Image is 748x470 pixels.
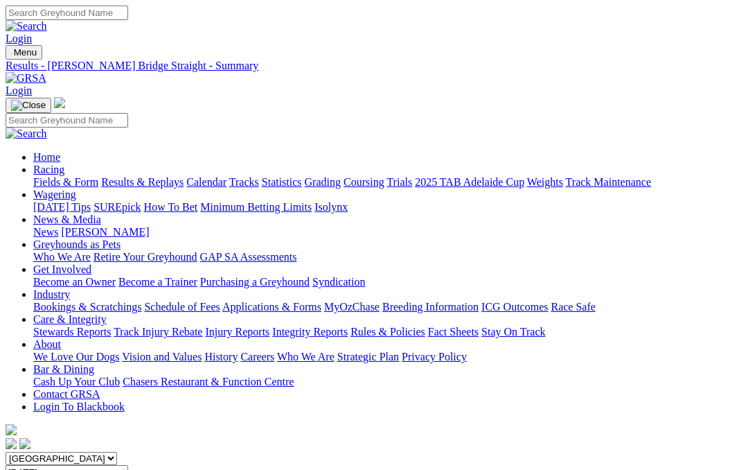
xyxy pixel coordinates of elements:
button: Toggle navigation [6,45,42,60]
a: Login [6,85,32,96]
a: Tracks [229,176,259,188]
a: Strategic Plan [337,351,399,363]
a: Results - [PERSON_NAME] Bridge Straight - Summary [6,60,742,72]
img: logo-grsa-white.png [54,97,65,108]
a: Greyhounds as Pets [33,238,121,250]
a: Contact GRSA [33,388,100,400]
img: Search [6,20,47,33]
a: Who We Are [277,351,335,363]
a: Get Involved [33,263,91,275]
div: Wagering [33,201,742,214]
a: Care & Integrity [33,313,107,325]
a: Track Maintenance [566,176,651,188]
a: MyOzChase [324,301,380,313]
a: [PERSON_NAME] [61,226,149,238]
a: Become an Owner [33,276,116,288]
a: Weights [527,176,563,188]
a: About [33,338,61,350]
div: Industry [33,301,742,313]
a: Race Safe [551,301,595,313]
a: Stay On Track [481,326,545,338]
a: Who We Are [33,251,91,263]
a: Schedule of Fees [144,301,220,313]
img: Search [6,128,47,140]
a: ICG Outcomes [481,301,548,313]
a: Fact Sheets [428,326,479,338]
a: Trials [386,176,412,188]
div: About [33,351,742,363]
a: Become a Trainer [118,276,197,288]
a: News & Media [33,214,101,225]
a: Cash Up Your Club [33,376,120,388]
a: Industry [33,288,70,300]
span: Menu [14,47,37,58]
a: Bar & Dining [33,363,94,375]
a: We Love Our Dogs [33,351,119,363]
div: Racing [33,176,742,189]
a: How To Bet [144,201,198,213]
a: Login [6,33,32,44]
a: Privacy Policy [402,351,467,363]
img: facebook.svg [6,438,17,449]
a: Track Injury Rebate [114,326,202,338]
a: 2025 TAB Adelaide Cup [415,176,524,188]
a: Breeding Information [382,301,479,313]
img: GRSA [6,72,46,85]
a: SUREpick [93,201,141,213]
a: Careers [240,351,274,363]
a: Statistics [262,176,302,188]
a: History [204,351,238,363]
a: Grading [305,176,341,188]
a: Rules & Policies [350,326,425,338]
a: Injury Reports [205,326,269,338]
a: Purchasing a Greyhound [200,276,310,288]
button: Toggle navigation [6,98,51,113]
img: twitter.svg [19,438,30,449]
a: [DATE] Tips [33,201,91,213]
a: Home [33,151,60,163]
div: Bar & Dining [33,376,742,388]
a: Retire Your Greyhound [93,251,197,263]
a: Stewards Reports [33,326,111,338]
a: Applications & Forms [222,301,321,313]
div: Greyhounds as Pets [33,251,742,263]
a: Vision and Values [122,351,202,363]
a: Calendar [186,176,226,188]
a: Isolynx [314,201,348,213]
div: Get Involved [33,276,742,288]
a: Integrity Reports [272,326,348,338]
img: Close [11,100,46,111]
a: Syndication [312,276,365,288]
a: Wagering [33,189,76,200]
input: Search [6,113,128,128]
div: News & Media [33,226,742,238]
a: News [33,226,58,238]
a: GAP SA Assessments [200,251,297,263]
a: Bookings & Scratchings [33,301,141,313]
a: Coursing [344,176,384,188]
input: Search [6,6,128,20]
a: Minimum Betting Limits [200,201,312,213]
a: Racing [33,164,64,175]
a: Chasers Restaurant & Function Centre [123,376,294,388]
img: logo-grsa-white.png [6,424,17,435]
a: Login To Blackbook [33,401,125,412]
a: Fields & Form [33,176,98,188]
div: Care & Integrity [33,326,742,338]
a: Results & Replays [101,176,184,188]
